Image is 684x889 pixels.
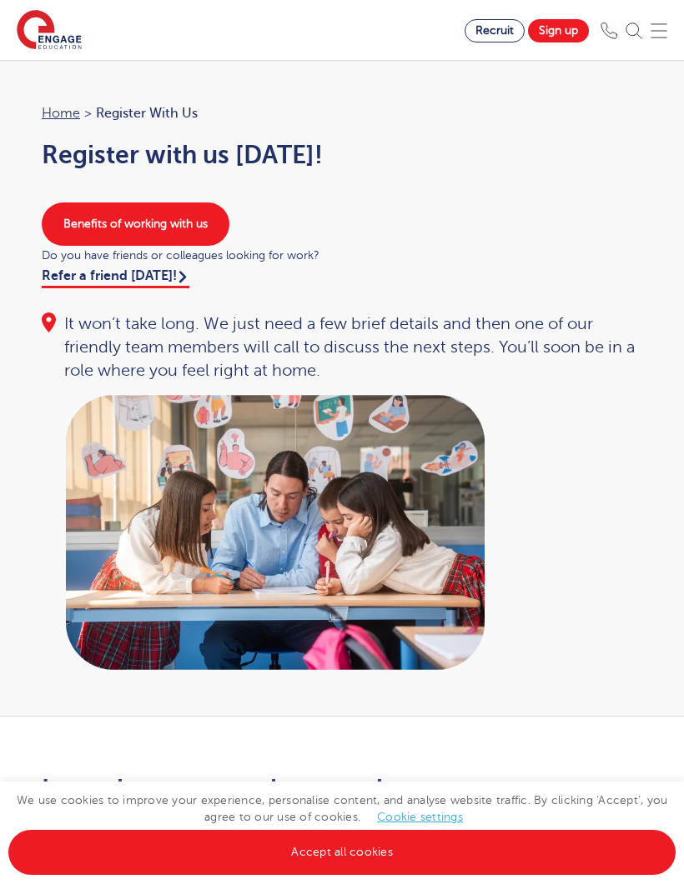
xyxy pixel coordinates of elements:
[42,775,642,803] h2: Let us know more about you!
[377,811,463,823] a: Cookie settings
[96,102,198,124] span: Register with us
[42,202,229,246] a: Benefits of working with us
[8,830,676,875] a: Accept all cookies
[84,106,92,121] span: >
[626,22,642,39] img: Search
[42,312,642,382] div: It won’t take long. We just need a few brief details and then one of our friendly team members wi...
[8,794,676,858] span: We use cookies to improve your experience, personalise content, and analyse website traffic. By c...
[42,141,642,169] h1: Register with us [DATE]!
[601,22,617,39] img: Phone
[651,22,667,39] img: Mobile Menu
[475,24,514,37] span: Recruit
[465,19,525,42] a: Recruit
[42,106,80,121] a: Home
[42,268,189,288] a: Refer a friend [DATE]!
[42,246,642,265] span: Do you have friends or colleagues looking for work?
[42,102,642,124] nav: breadcrumb
[528,19,589,42] a: Sign up
[17,10,82,52] img: Engage Education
